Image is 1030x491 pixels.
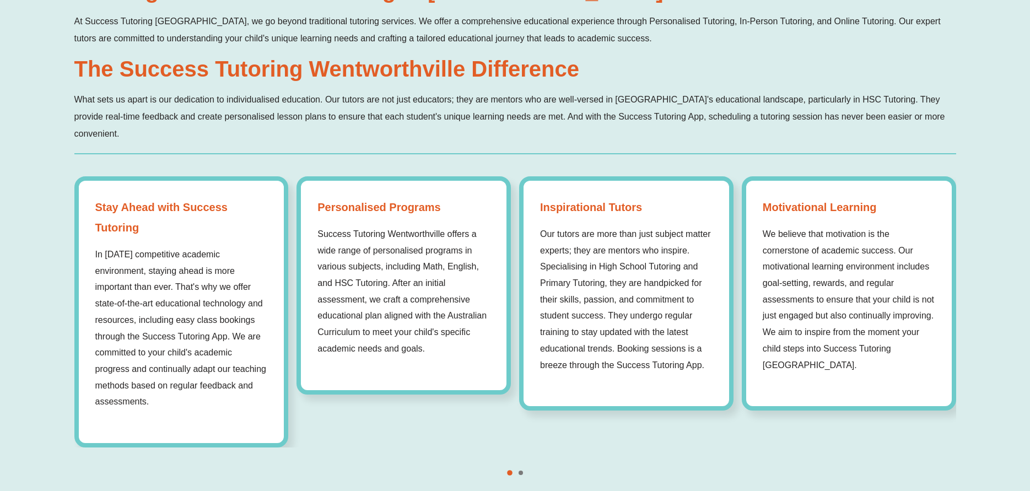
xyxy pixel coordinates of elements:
strong: Personalised Programs [317,197,490,218]
div: 1 / 5 [74,176,289,447]
p: At Success Tutoring [GEOGRAPHIC_DATA], we go beyond traditional tutoring services. We offer a com... [74,13,956,47]
div: 3 / 5 [519,176,734,411]
p: What sets us apart is our dedication to individualised education. Our tutors are not just educato... [74,91,956,142]
p: We believe that motivation is the cornerstone of academic success. Our motivational learning envi... [763,226,935,373]
div: 4 / 5 [742,176,956,411]
strong: Stay Ahead with Success Tutoring [95,197,268,238]
strong: Motivational Learning [763,197,935,218]
iframe: Chat Widget [846,366,1030,491]
h2: The Success Tutoring Wentworthville Difference [74,58,956,80]
strong: Inspirational Tutors [540,197,713,218]
p: Success Tutoring Wentworthville offers a wide range of personalised programs in various subjects,... [317,226,490,357]
p: In [DATE] competitive academic environment, staying ahead is more important than ever. That's why... [95,246,268,410]
p: Our tutors are more than just subject matter experts; they are mentors who inspire. Specialising ... [540,226,713,373]
div: 2 / 5 [296,176,511,395]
